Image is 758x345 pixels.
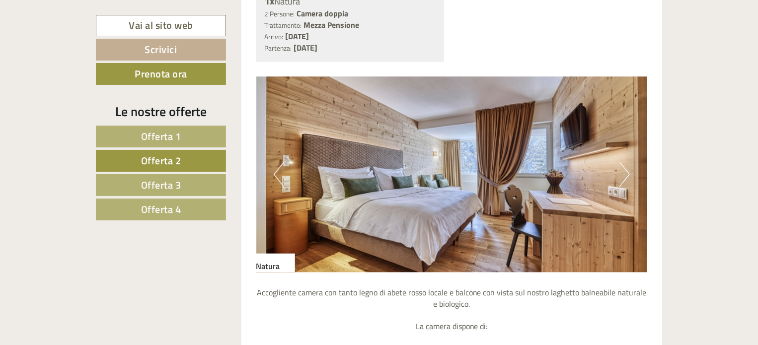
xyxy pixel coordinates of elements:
[141,153,181,168] span: Offerta 2
[265,43,292,53] small: Partenza:
[96,39,226,61] a: Scrivici
[265,20,302,30] small: Trattamento:
[141,129,181,144] span: Offerta 1
[297,7,349,19] b: Camera doppia
[256,254,295,273] div: Natura
[141,177,181,193] span: Offerta 3
[265,32,284,42] small: Arrivo:
[96,102,226,121] div: Le nostre offerte
[286,30,309,42] b: [DATE]
[274,162,284,187] button: Previous
[304,19,360,31] b: Mezza Pensione
[294,42,318,54] b: [DATE]
[619,162,630,187] button: Next
[96,15,226,36] a: Vai al sito web
[141,202,181,217] span: Offerta 4
[96,63,226,85] a: Prenota ora
[265,9,295,19] small: 2 Persone:
[256,77,648,273] img: image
